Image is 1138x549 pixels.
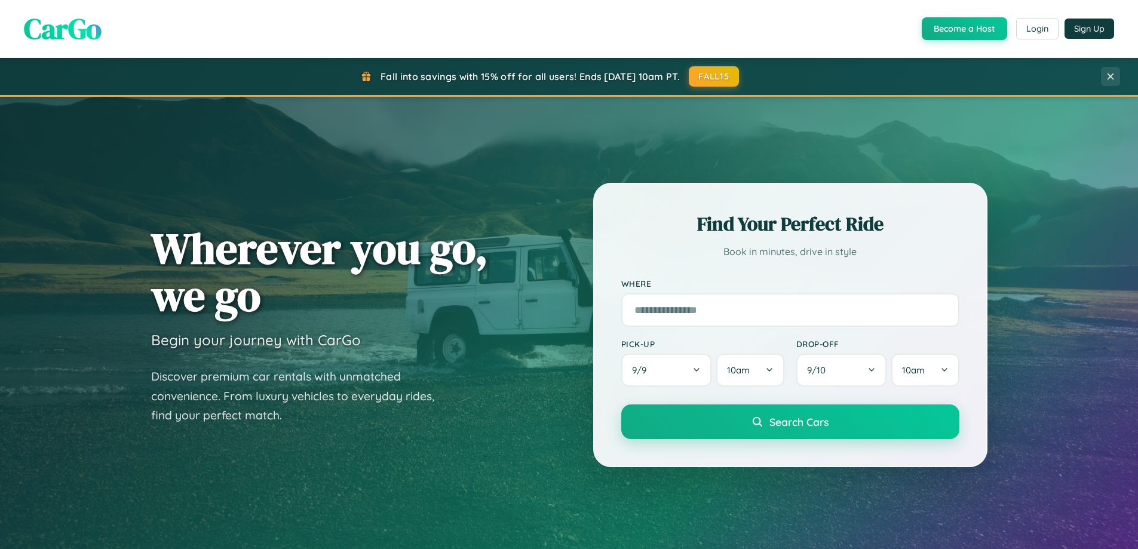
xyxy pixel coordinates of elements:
[769,415,829,428] span: Search Cars
[632,364,652,376] span: 9 / 9
[689,66,739,87] button: FALL15
[24,9,102,48] span: CarGo
[727,364,750,376] span: 10am
[621,339,784,349] label: Pick-up
[621,211,959,237] h2: Find Your Perfect Ride
[1065,19,1114,39] button: Sign Up
[151,225,488,319] h1: Wherever you go, we go
[151,367,450,425] p: Discover premium car rentals with unmatched convenience. From luxury vehicles to everyday rides, ...
[621,243,959,260] p: Book in minutes, drive in style
[922,17,1007,40] button: Become a Host
[796,354,887,387] button: 9/10
[891,354,959,387] button: 10am
[381,70,680,82] span: Fall into savings with 15% off for all users! Ends [DATE] 10am PT.
[1016,18,1059,39] button: Login
[621,278,959,289] label: Where
[716,354,784,387] button: 10am
[807,364,832,376] span: 9 / 10
[151,331,361,349] h3: Begin your journey with CarGo
[621,404,959,439] button: Search Cars
[621,354,712,387] button: 9/9
[796,339,959,349] label: Drop-off
[902,364,925,376] span: 10am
